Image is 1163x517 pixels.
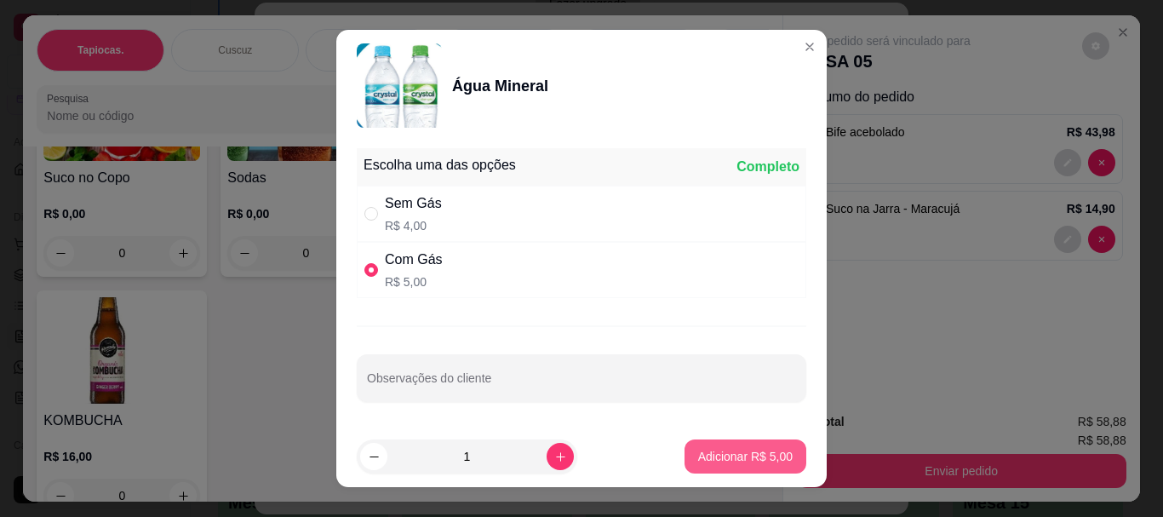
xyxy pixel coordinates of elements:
[685,439,806,474] button: Adicionar R$ 5,00
[796,33,823,60] button: Close
[385,250,443,270] div: Com Gás
[385,273,443,290] p: R$ 5,00
[364,155,516,175] div: Escolha uma das opções
[452,74,548,98] div: Água Mineral
[385,217,442,234] p: R$ 4,00
[736,157,799,177] div: Completo
[360,443,387,470] button: decrease-product-quantity
[385,193,442,214] div: Sem Gás
[357,43,442,129] img: product-image
[367,376,796,393] input: Observações do cliente
[698,448,793,465] p: Adicionar R$ 5,00
[547,443,574,470] button: increase-product-quantity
